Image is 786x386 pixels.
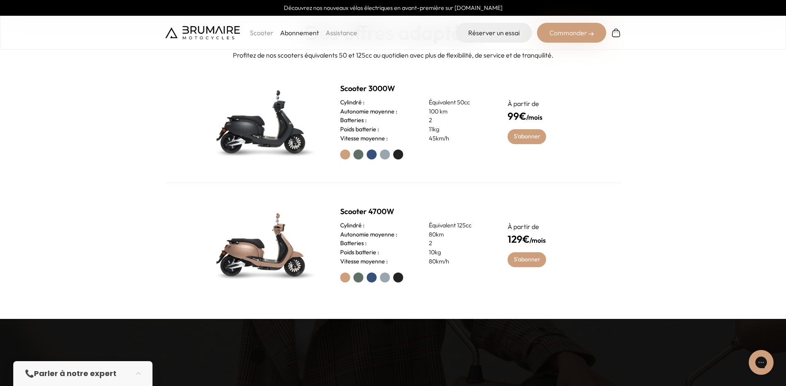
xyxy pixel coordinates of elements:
p: Profitez de nos scooters équivalents 50 et 125cc au quotidien avec plus de flexibilité, de servic... [7,50,779,60]
h3: Poids batterie : [340,248,379,257]
p: 2 [429,239,488,248]
a: Réserver un essai [456,23,532,43]
p: Équivalent 125cc [429,221,488,230]
img: Scooter Brumaire vert [204,80,320,163]
iframe: Gorgias live chat messenger [745,347,778,378]
h3: Vitesse moyenne : [340,134,388,143]
p: 10kg [429,248,488,257]
span: 99€ [508,110,526,122]
div: Commander [537,23,606,43]
p: À partir de [508,222,581,232]
p: 11kg [429,125,488,134]
h3: Vitesse moyenne : [340,257,388,266]
a: S'abonner [508,252,546,267]
p: 80km [429,230,488,239]
a: Assistance [326,29,357,37]
h3: Cylindré : [340,98,365,107]
h3: Cylindré : [340,221,365,230]
p: 2 [429,116,488,125]
img: Panier [611,28,621,38]
img: right-arrow-2.png [589,31,594,36]
span: 129€ [508,233,530,245]
h3: Poids batterie : [340,125,379,134]
h4: /mois [508,109,581,123]
p: 45km/h [429,134,488,143]
h3: Autonomie moyenne : [340,107,397,116]
h2: Scooter 4700W [340,206,488,217]
p: Scooter [250,28,273,38]
a: Abonnement [280,29,319,37]
h4: /mois [508,232,581,246]
p: À partir de [508,99,581,109]
img: Brumaire Motocycles [165,26,240,39]
p: 100 km [429,107,488,116]
h2: Scooter 3000W [340,83,488,94]
a: S'abonner [508,129,546,144]
p: Équivalent 50cc [429,98,488,107]
h3: Batteries : [340,239,367,248]
img: Scooter Brumaire vert [204,203,320,286]
p: 80km/h [429,257,488,266]
h3: Batteries : [340,116,367,125]
h3: Autonomie moyenne : [340,230,397,239]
